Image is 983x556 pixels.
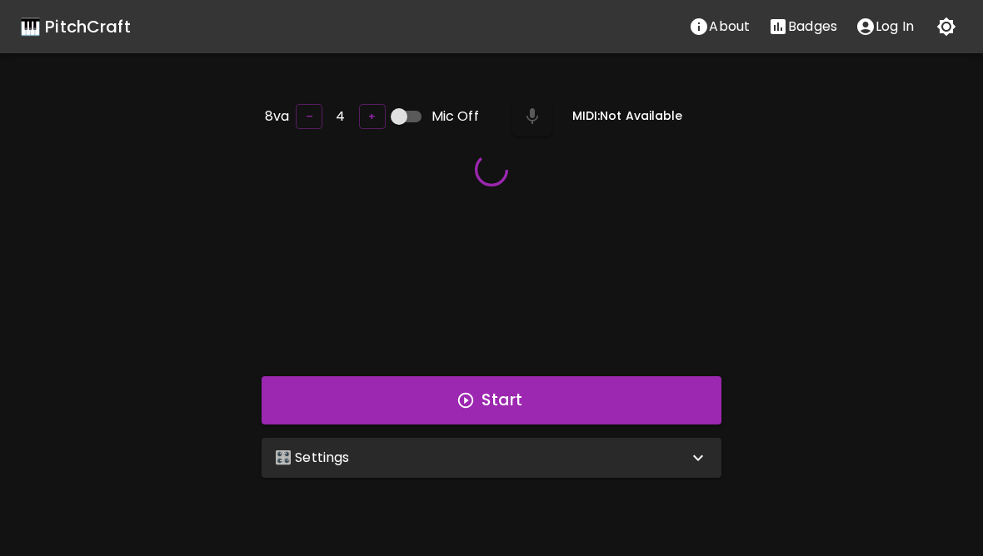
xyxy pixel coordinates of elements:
[336,105,345,128] h6: 4
[275,448,350,468] p: 🎛️ Settings
[359,104,386,130] button: +
[788,17,837,37] p: Badges
[680,10,759,43] button: About
[759,10,846,43] button: Stats
[709,17,750,37] p: About
[262,376,721,424] button: Start
[572,107,683,126] h6: MIDI: Not Available
[432,107,479,127] span: Mic Off
[265,105,289,128] h6: 8va
[846,10,923,43] button: account of current user
[20,13,131,40] a: 🎹 PitchCraft
[876,17,914,37] p: Log In
[296,104,322,130] button: –
[262,438,721,478] div: 🎛️ Settings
